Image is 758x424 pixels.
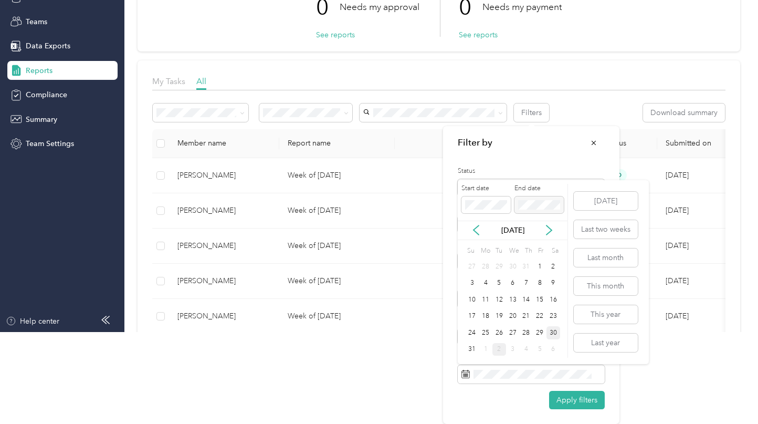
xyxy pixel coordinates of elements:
[549,391,605,409] button: Apply filters
[6,316,59,327] button: Help center
[699,365,758,424] iframe: Everlance-gr Chat Button Frame
[506,326,520,339] div: 27
[288,170,386,181] p: Week of [DATE]
[279,129,395,158] th: Report name
[288,311,386,322] p: Week of [DATE]
[26,16,47,27] span: Teams
[26,114,57,125] span: Summary
[574,192,638,210] button: [DATE]
[466,260,479,273] div: 27
[523,244,533,258] div: Th
[26,65,52,76] span: Reports
[492,343,506,356] div: 2
[395,158,473,193] td: $0.00
[479,260,492,273] div: 28
[574,249,638,267] button: Last month
[196,76,206,86] span: All
[492,293,506,306] div: 12
[492,310,506,323] div: 19
[491,225,535,236] p: [DATE]
[519,310,533,323] div: 21
[288,240,386,252] p: Week of [DATE]
[666,206,689,215] span: [DATE]
[479,277,492,290] div: 4
[466,244,476,258] div: Su
[494,244,504,258] div: Tu
[458,136,492,149] strong: title
[533,326,546,339] div: 29
[177,311,271,322] div: [PERSON_NAME]
[479,244,490,258] div: Mo
[519,326,533,339] div: 28
[177,205,271,216] div: [PERSON_NAME]
[466,343,479,356] div: 31
[574,220,638,239] button: Last two weeks
[506,293,520,306] div: 13
[492,277,506,290] div: 5
[395,193,473,229] td: $0.00
[546,343,560,356] div: 6
[506,343,520,356] div: 3
[152,76,185,86] span: My Tasks
[533,260,546,273] div: 1
[458,167,605,176] label: Status
[666,276,689,285] span: [DATE]
[492,260,506,273] div: 29
[514,104,549,122] button: Filters
[546,277,560,290] div: 9
[506,260,520,273] div: 30
[574,277,638,295] button: This month
[533,343,546,356] div: 5
[340,1,419,14] p: Needs my approval
[536,244,546,258] div: Fr
[574,334,638,352] button: Last year
[459,29,498,40] button: See reports
[546,260,560,273] div: 2
[519,343,533,356] div: 4
[26,40,70,51] span: Data Exports
[26,89,67,100] span: Compliance
[466,277,479,290] div: 3
[533,293,546,306] div: 15
[506,277,520,290] div: 6
[533,310,546,323] div: 22
[177,240,271,252] div: [PERSON_NAME]
[666,312,689,320] span: [DATE]
[403,139,465,148] div: Total
[643,104,725,122] button: Download summary
[479,310,492,323] div: 18
[533,277,546,290] div: 8
[506,310,520,323] div: 20
[169,129,279,158] th: Member name
[514,184,564,193] label: End date
[482,1,562,14] p: Needs my payment
[466,326,479,339] div: 24
[316,29,355,40] button: See reports
[177,275,271,287] div: [PERSON_NAME]
[657,129,736,158] th: Submitted on
[492,326,506,339] div: 26
[461,184,511,193] label: Start date
[395,264,473,299] td: $0.00
[550,244,560,258] div: Sa
[177,139,271,148] div: Member name
[519,277,533,290] div: 7
[508,244,520,258] div: We
[574,305,638,324] button: This year
[546,326,560,339] div: 30
[288,205,386,216] p: Week of [DATE]
[666,241,689,250] span: [DATE]
[479,343,492,356] div: 1
[395,229,473,264] td: $0.00
[546,310,560,323] div: 23
[519,260,533,273] div: 31
[395,299,473,334] td: $0.00
[466,293,479,306] div: 10
[466,310,479,323] div: 17
[177,170,271,181] div: [PERSON_NAME]
[479,326,492,339] div: 25
[666,171,689,180] span: [DATE]
[288,275,386,287] p: Week of [DATE]
[479,293,492,306] div: 11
